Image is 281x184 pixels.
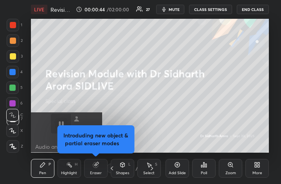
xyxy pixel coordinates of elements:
[169,171,186,175] div: Add Slide
[6,81,23,94] div: 5
[6,66,23,78] div: 4
[63,132,128,147] h4: Introduding new object & partial eraser modes
[7,140,23,153] div: Z
[7,19,22,31] div: 1
[61,171,77,175] div: Highlight
[7,50,23,63] div: 3
[252,171,262,175] div: More
[6,97,23,110] div: 6
[237,5,269,14] button: End Class
[225,171,236,175] div: Zoom
[169,7,180,12] span: mute
[75,162,77,166] div: H
[39,171,46,175] div: Pen
[49,162,51,166] div: P
[116,171,129,175] div: Shapes
[189,5,232,14] button: CLASS SETTINGS
[146,7,150,11] div: 27
[201,171,207,175] div: Poll
[6,124,23,137] div: X
[155,162,157,166] div: S
[7,34,23,47] div: 2
[135,166,138,171] div: /
[50,6,73,13] h4: Revision Module with [PERSON_NAME]
[90,171,102,175] div: Eraser
[128,162,131,166] div: L
[31,5,47,14] div: LIVE
[156,5,184,14] button: mute
[6,109,23,121] div: C
[143,171,155,175] div: Select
